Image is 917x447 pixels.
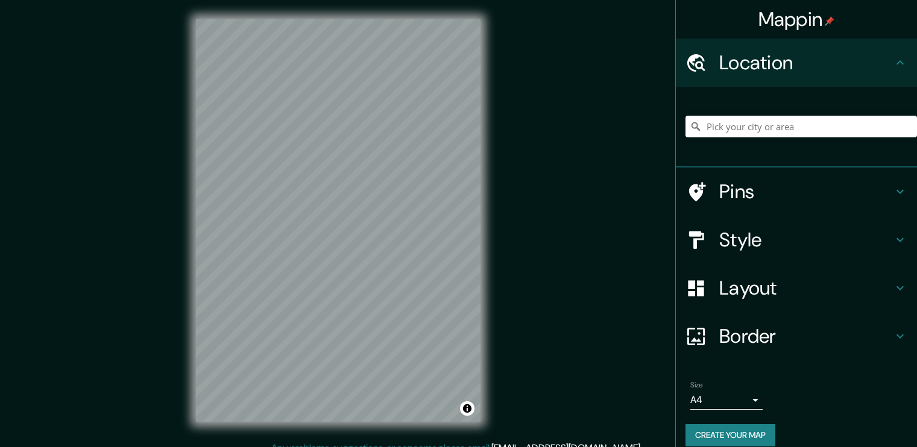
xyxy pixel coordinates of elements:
div: A4 [690,390,763,410]
h4: Border [719,324,893,348]
img: pin-icon.png [825,16,834,26]
div: Layout [676,264,917,312]
div: Border [676,312,917,360]
div: Pins [676,167,917,216]
h4: Layout [719,276,893,300]
label: Size [690,380,703,390]
h4: Mappin [758,7,835,31]
div: Style [676,216,917,264]
h4: Pins [719,180,893,204]
h4: Location [719,51,893,75]
input: Pick your city or area [685,116,917,137]
button: Toggle attribution [460,401,474,416]
canvas: Map [196,19,481,422]
div: Location [676,39,917,87]
h4: Style [719,228,893,252]
button: Create your map [685,424,775,446]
